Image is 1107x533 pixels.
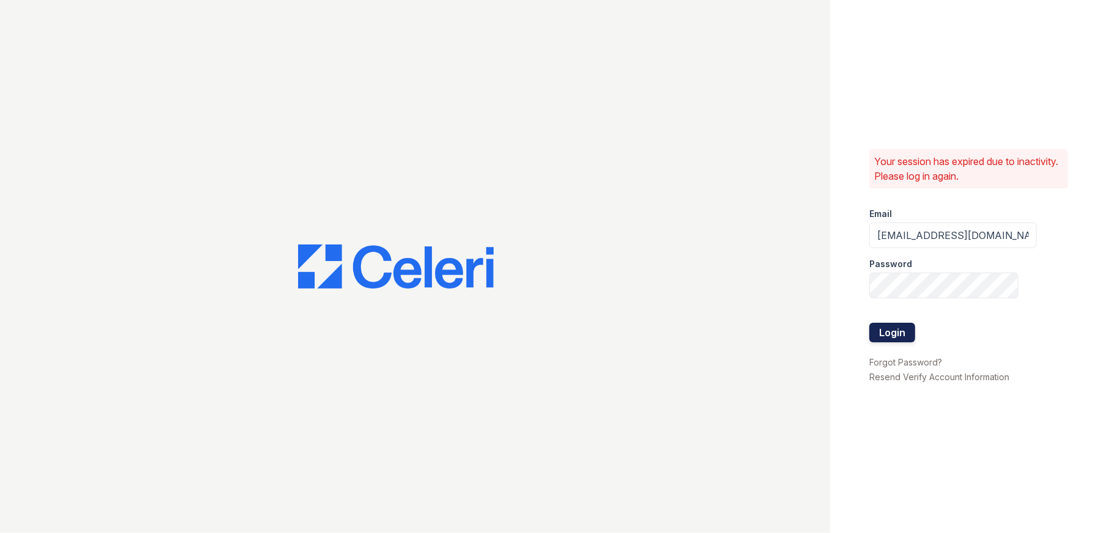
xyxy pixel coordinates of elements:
button: Login [869,323,915,342]
label: Password [869,258,912,270]
a: Forgot Password? [869,357,942,367]
a: Resend Verify Account Information [869,372,1009,382]
label: Email [869,208,892,220]
img: CE_Logo_Blue-a8612792a0a2168367f1c8372b55b34899dd931a85d93a1a3d3e32e68fde9ad4.png [298,244,494,289]
p: Your session has expired due to inactivity. Please log in again. [874,154,1063,183]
